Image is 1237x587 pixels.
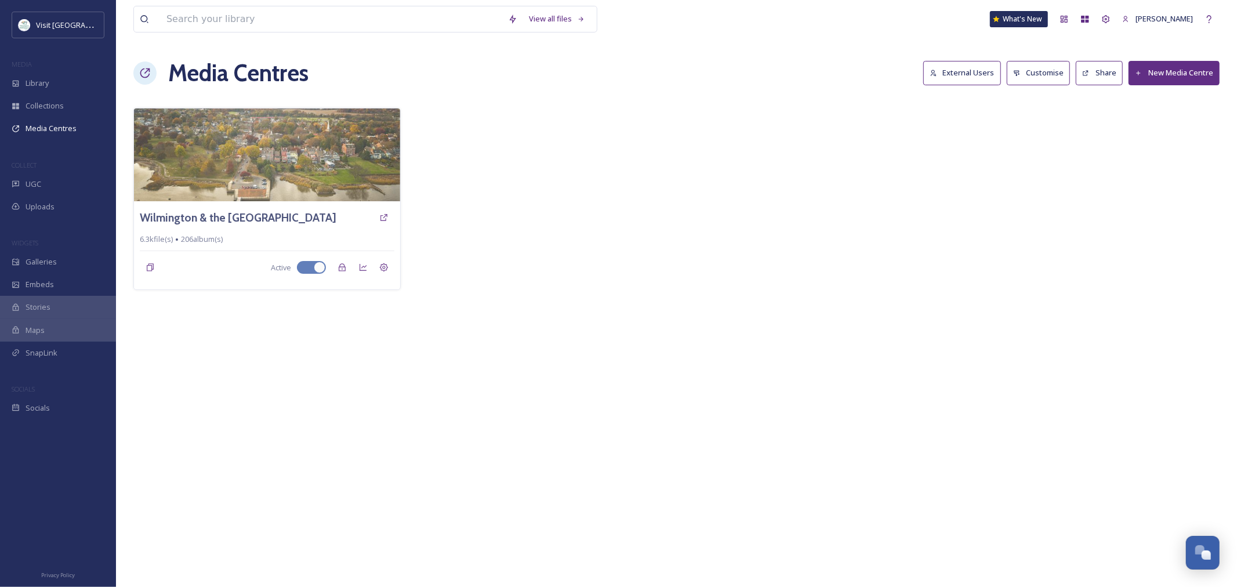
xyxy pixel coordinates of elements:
img: aea40cef-4483-4ba1-8804-7fd24fda6690.jpg [134,108,400,201]
span: MEDIA [12,60,32,68]
span: 6.3k file(s) [140,234,173,245]
a: View all files [523,8,591,30]
a: External Users [923,61,1007,85]
img: download%20%281%29.jpeg [19,19,30,31]
span: COLLECT [12,161,37,169]
span: SOCIALS [12,385,35,393]
span: Privacy Policy [41,571,75,579]
span: Collections [26,100,64,111]
span: UGC [26,179,41,190]
span: Maps [26,325,45,336]
button: Customise [1007,61,1071,85]
a: Privacy Policy [41,567,75,581]
a: Wilmington & the [GEOGRAPHIC_DATA] [140,209,336,226]
a: [PERSON_NAME] [1116,8,1199,30]
a: Customise [1007,61,1076,85]
span: Media Centres [26,123,77,134]
span: Library [26,78,49,89]
span: 206 album(s) [181,234,223,245]
span: SnapLink [26,347,57,358]
button: Open Chat [1186,536,1220,570]
span: Socials [26,403,50,414]
a: What's New [990,11,1048,27]
input: Search your library [161,6,502,32]
span: Active [271,262,291,273]
span: Embeds [26,279,54,290]
span: Visit [GEOGRAPHIC_DATA] [36,19,126,30]
span: [PERSON_NAME] [1136,13,1193,24]
button: External Users [923,61,1001,85]
span: WIDGETS [12,238,38,247]
span: Stories [26,302,50,313]
button: New Media Centre [1129,61,1220,85]
span: Galleries [26,256,57,267]
span: Uploads [26,201,55,212]
button: Share [1076,61,1123,85]
h1: Media Centres [168,56,309,90]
